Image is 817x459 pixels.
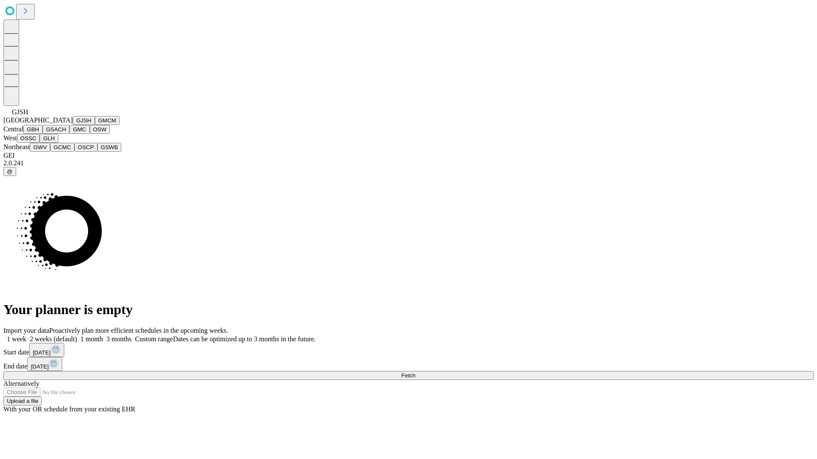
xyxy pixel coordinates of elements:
[7,168,13,175] span: @
[17,134,40,143] button: OSSC
[50,143,74,152] button: GCMC
[7,335,26,343] span: 1 week
[3,371,814,380] button: Fetch
[40,134,58,143] button: GLH
[3,125,23,133] span: Central
[3,167,16,176] button: @
[30,335,77,343] span: 2 weeks (default)
[43,125,69,134] button: GSACH
[31,363,49,370] span: [DATE]
[106,335,131,343] span: 3 months
[3,357,814,371] div: End date
[12,108,28,116] span: GJSH
[401,372,415,379] span: Fetch
[3,302,814,317] h1: Your planner is empty
[3,159,814,167] div: 2.0.241
[3,397,42,405] button: Upload a file
[90,125,110,134] button: OSW
[3,134,17,142] span: West
[23,125,43,134] button: GBH
[74,143,97,152] button: OSCP
[95,116,120,125] button: GMCM
[29,343,64,357] button: [DATE]
[27,357,62,371] button: [DATE]
[73,116,95,125] button: GJSH
[80,335,103,343] span: 1 month
[3,116,73,124] span: [GEOGRAPHIC_DATA]
[97,143,122,152] button: GSWB
[69,125,89,134] button: GMC
[3,380,39,387] span: Alternatively
[173,335,316,343] span: Dates can be optimized up to 3 months in the future.
[3,405,135,413] span: With your OR schedule from your existing EHR
[3,327,49,334] span: Import your data
[3,143,30,150] span: Northeast
[3,152,814,159] div: GEI
[3,343,814,357] div: Start date
[135,335,173,343] span: Custom range
[30,143,50,152] button: GWV
[33,349,51,356] span: [DATE]
[49,327,228,334] span: Proactively plan more efficient schedules in the upcoming weeks.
